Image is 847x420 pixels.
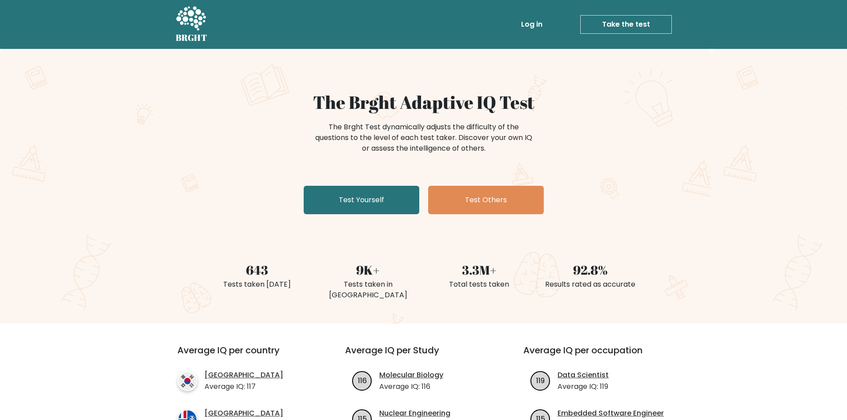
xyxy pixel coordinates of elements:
[558,370,609,380] a: Data Scientist
[318,260,418,279] div: 9K+
[205,381,283,392] p: Average IQ: 117
[177,371,197,391] img: country
[580,15,672,34] a: Take the test
[313,122,535,154] div: The Brght Test dynamically adjusts the difficulty of the questions to the level of each test take...
[304,186,419,214] a: Test Yourself
[205,370,283,380] a: [GEOGRAPHIC_DATA]
[428,186,544,214] a: Test Others
[318,279,418,300] div: Tests taken in [GEOGRAPHIC_DATA]
[429,260,530,279] div: 3.3M+
[379,370,443,380] a: Molecular Biology
[536,375,545,385] text: 119
[358,375,367,385] text: 116
[379,381,443,392] p: Average IQ: 116
[558,381,609,392] p: Average IQ: 119
[518,16,546,33] a: Log in
[177,345,313,366] h3: Average IQ per country
[207,260,307,279] div: 643
[523,345,680,366] h3: Average IQ per occupation
[429,279,530,290] div: Total tests taken
[345,345,502,366] h3: Average IQ per Study
[207,92,641,113] h1: The Brght Adaptive IQ Test
[379,408,450,419] a: Nuclear Engineering
[176,32,208,43] h5: BRGHT
[540,260,641,279] div: 92.8%
[558,408,664,419] a: Embedded Software Engineer
[540,279,641,290] div: Results rated as accurate
[207,279,307,290] div: Tests taken [DATE]
[205,408,283,419] a: [GEOGRAPHIC_DATA]
[176,4,208,45] a: BRGHT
